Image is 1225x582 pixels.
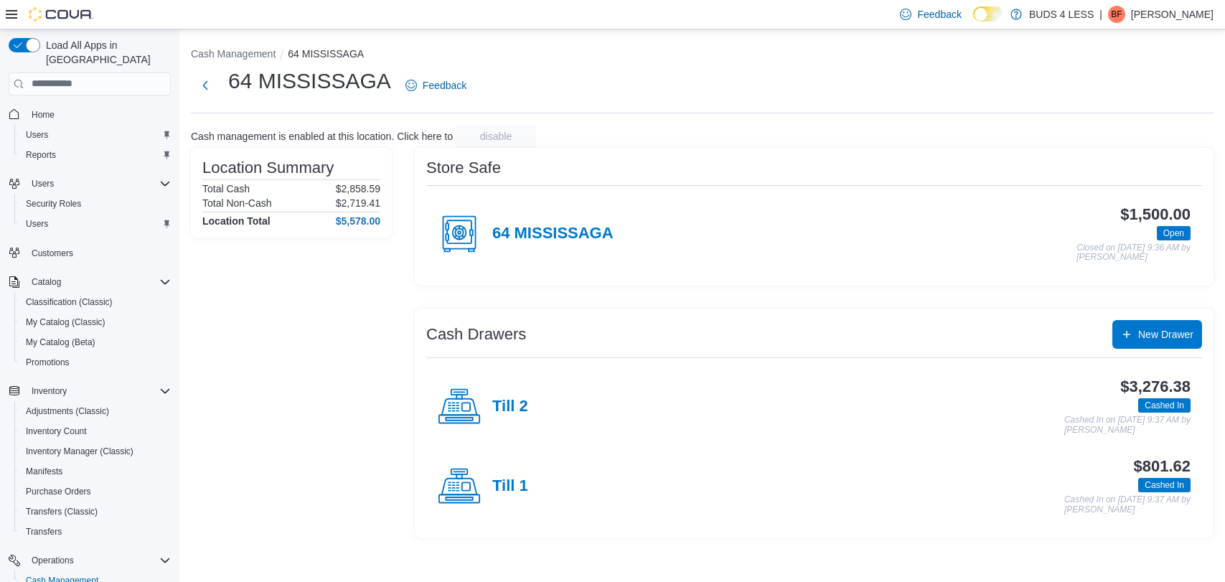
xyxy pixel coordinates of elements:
a: Classification (Classic) [20,294,118,311]
span: Purchase Orders [26,486,91,497]
span: Users [32,178,54,189]
span: Users [20,126,171,144]
span: Catalog [32,276,61,288]
a: Manifests [20,463,68,480]
span: Inventory Manager (Classic) [26,446,133,457]
div: Brendan Fitzpatrick [1108,6,1125,23]
span: Catalog [26,273,171,291]
span: disable [480,129,512,144]
span: Users [26,175,171,192]
button: Inventory Count [14,421,177,441]
a: Transfers (Classic) [20,503,103,520]
button: Users [14,214,177,234]
span: Feedback [917,7,961,22]
a: Users [20,126,54,144]
h3: Store Safe [426,159,501,177]
span: Promotions [26,357,70,368]
a: Reports [20,146,62,164]
h3: $3,276.38 [1120,378,1191,395]
span: Inventory [26,382,171,400]
button: Users [26,175,60,192]
span: Open [1163,227,1184,240]
span: Customers [26,244,171,262]
span: Customers [32,248,73,259]
button: Cash Management [191,48,276,60]
span: Inventory Count [20,423,171,440]
h3: $801.62 [1134,458,1191,475]
a: Inventory Count [20,423,93,440]
span: Inventory Manager (Classic) [20,443,171,460]
span: Operations [32,555,74,566]
a: Feedback [400,71,472,100]
a: Customers [26,245,79,262]
span: Cashed In [1145,479,1184,492]
span: Classification (Classic) [26,296,113,308]
span: Security Roles [26,198,81,210]
span: Load All Apps in [GEOGRAPHIC_DATA] [40,38,171,67]
p: Cashed In on [DATE] 9:37 AM by [PERSON_NAME] [1064,495,1191,515]
button: Home [3,104,177,125]
img: Cova [29,7,93,22]
h4: Till 2 [492,398,528,416]
button: Customers [3,243,177,263]
span: Transfers (Classic) [26,506,98,517]
h3: Location Summary [202,159,334,177]
a: Security Roles [20,195,87,212]
p: Cashed In on [DATE] 9:37 AM by [PERSON_NAME] [1064,416,1191,435]
button: Inventory Manager (Classic) [14,441,177,461]
button: Adjustments (Classic) [14,401,177,421]
button: Users [3,174,177,194]
span: Cashed In [1138,478,1191,492]
span: Manifests [20,463,171,480]
span: My Catalog (Classic) [20,314,171,331]
h3: $1,500.00 [1120,206,1191,223]
p: $2,719.41 [336,197,380,209]
p: | [1099,6,1102,23]
a: Users [20,215,54,233]
h4: 64 MISSISSAGA [492,225,614,243]
span: Inventory Count [26,426,87,437]
span: Operations [26,552,171,569]
button: Catalog [26,273,67,291]
h6: Total Cash [202,183,250,194]
button: Transfers [14,522,177,542]
span: Open [1157,226,1191,240]
h1: 64 MISSISSAGA [228,67,391,95]
p: BUDS 4 LESS [1029,6,1094,23]
span: Transfers [20,523,171,540]
button: Security Roles [14,194,177,214]
h4: Till 1 [492,477,528,496]
span: New Drawer [1138,327,1193,342]
span: Home [26,105,171,123]
span: My Catalog (Classic) [26,316,105,328]
a: Transfers [20,523,67,540]
h3: Cash Drawers [426,326,526,343]
span: Security Roles [20,195,171,212]
button: My Catalog (Classic) [14,312,177,332]
a: Home [26,106,60,123]
a: My Catalog (Classic) [20,314,111,331]
p: $2,858.59 [336,183,380,194]
p: Closed on [DATE] 9:36 AM by [PERSON_NAME] [1076,243,1191,263]
a: Inventory Manager (Classic) [20,443,139,460]
button: Next [191,71,220,100]
button: Operations [3,550,177,571]
span: My Catalog (Beta) [26,337,95,348]
h4: $5,578.00 [336,215,380,227]
span: Adjustments (Classic) [26,405,109,417]
h6: Total Non-Cash [202,197,272,209]
span: Transfers (Classic) [20,503,171,520]
span: Purchase Orders [20,483,171,500]
a: Purchase Orders [20,483,97,500]
span: Home [32,109,55,121]
span: Reports [26,149,56,161]
span: Promotions [20,354,171,371]
input: Dark Mode [973,6,1003,22]
span: Cashed In [1145,399,1184,412]
a: My Catalog (Beta) [20,334,101,351]
span: Users [26,218,48,230]
button: My Catalog (Beta) [14,332,177,352]
h4: Location Total [202,215,271,227]
button: Manifests [14,461,177,482]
